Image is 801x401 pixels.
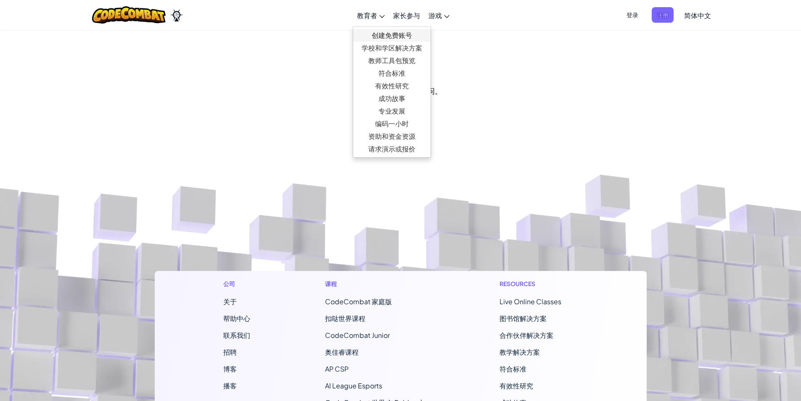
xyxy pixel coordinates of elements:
[500,279,578,288] h1: Resources
[353,105,431,117] a: 专业发展
[684,11,711,20] span: 简体中文
[170,9,183,21] img: Ozaria
[353,92,431,105] a: 成功故事
[680,4,715,27] a: 简体中文
[389,4,424,27] a: 家长参与
[353,4,389,27] a: 教育者
[325,314,365,323] a: 扣哒世界课程
[325,381,382,390] a: AI League Esports
[353,117,431,130] a: 编码一小时
[325,279,425,288] h1: 课程
[223,297,237,306] a: 关于
[652,7,674,23] button: 注册
[353,80,431,92] a: 有效性研究
[325,364,349,373] a: AP CSP
[353,130,431,143] a: 资助和资金资源
[223,381,237,390] a: 播客
[223,279,250,288] h1: 公司
[325,331,390,340] a: CodeCombat Junior
[223,348,237,356] a: 招聘
[353,67,431,80] a: 符合标准
[353,54,431,67] a: 教师工具包预览
[621,7,643,23] button: 登录
[325,348,359,356] span: 奥佳睿课程
[223,314,250,323] a: 帮助中心
[325,297,392,306] span: CodeCombat 家庭版
[353,29,431,42] a: 创建免费账号
[428,11,442,20] span: 游戏
[500,381,533,390] a: 有效性研究
[424,4,454,27] a: 游戏
[357,11,377,20] span: 教育者
[500,314,547,323] a: 图书馆解决方案
[353,143,431,155] a: 请求演示或报价
[223,364,237,373] a: 博客
[223,331,250,340] span: 联系我们
[500,364,526,373] a: 符合标准
[500,331,553,340] a: 合作伙伴解决方案
[500,297,561,306] a: Live Online Classes
[353,42,431,54] a: 学校和学区解决方案
[500,348,540,356] a: 教学解决方案
[92,6,166,24] img: CodeCombat logo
